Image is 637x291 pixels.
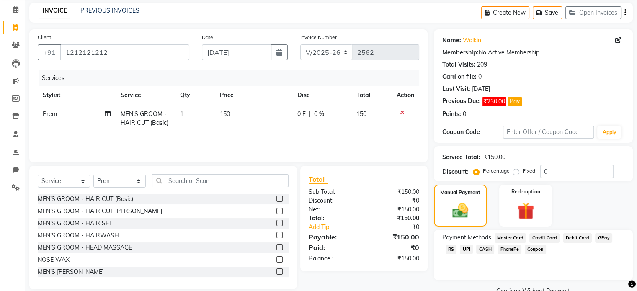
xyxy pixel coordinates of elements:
[511,188,540,196] label: Redemption
[508,97,522,106] button: Pay
[525,245,546,254] span: Coupon
[364,196,426,205] div: ₹0
[481,6,529,19] button: Create New
[442,153,480,162] div: Service Total:
[512,201,539,221] img: _gift.svg
[302,205,364,214] div: Net:
[39,3,70,18] a: INVOICE
[442,48,624,57] div: No Active Membership
[442,48,479,57] div: Membership:
[597,126,621,139] button: Apply
[215,86,292,105] th: Price
[38,195,133,203] div: MEN'S GROOM - HAIR CUT (Basic)
[442,36,461,45] div: Name:
[309,110,311,118] span: |
[38,231,119,240] div: MEN'S GROOM - HAIRWASH
[364,188,426,196] div: ₹150.00
[484,153,505,162] div: ₹150.00
[302,196,364,205] div: Discount:
[442,128,503,136] div: Coupon Code
[495,233,526,243] span: Master Card
[152,174,289,187] input: Search or Scan
[351,86,392,105] th: Total
[302,214,364,223] div: Total:
[38,243,132,252] div: MEN'S GROOM - HEAD MASSAGE
[297,110,306,118] span: 0 F
[374,223,425,232] div: ₹0
[43,110,57,118] span: Prem
[442,110,461,118] div: Points:
[364,205,426,214] div: ₹150.00
[180,110,183,118] span: 1
[39,70,426,86] div: Services
[482,97,506,106] span: ₹230.00
[442,72,477,81] div: Card on file:
[440,189,480,196] label: Manual Payment
[442,233,491,242] span: Payment Methods
[472,85,490,93] div: [DATE]
[302,223,374,232] a: Add Tip
[116,86,175,105] th: Service
[442,85,470,93] div: Last Visit:
[38,33,51,41] label: Client
[364,214,426,223] div: ₹150.00
[220,110,230,118] span: 150
[442,167,468,176] div: Discount:
[533,6,562,19] button: Save
[38,86,116,105] th: Stylist
[563,233,592,243] span: Debit Card
[392,86,419,105] th: Action
[460,245,473,254] span: UPI
[463,110,466,118] div: 0
[442,97,481,106] div: Previous Due:
[523,167,535,175] label: Fixed
[175,86,215,105] th: Qty
[202,33,213,41] label: Date
[442,60,475,69] div: Total Visits:
[529,233,560,243] span: Credit Card
[483,167,510,175] label: Percentage
[292,86,351,105] th: Disc
[300,33,337,41] label: Invoice Number
[38,207,162,216] div: MEN'S GROOM - HAIR CUT [PERSON_NAME]
[364,254,426,263] div: ₹150.00
[38,255,70,264] div: NOSE WAX
[302,254,364,263] div: Balance :
[302,188,364,196] div: Sub Total:
[60,44,189,60] input: Search by Name/Mobile/Email/Code
[38,44,61,60] button: +91
[356,110,366,118] span: 150
[477,60,487,69] div: 209
[364,242,426,252] div: ₹0
[121,110,168,126] span: MEN'S GROOM - HAIR CUT (Basic)
[38,219,112,228] div: MEN'S GROOM - HAIR SET
[314,110,324,118] span: 0 %
[463,36,481,45] a: Walkin
[80,7,139,14] a: PREVIOUS INVOICES
[447,201,473,220] img: _cash.svg
[302,242,364,252] div: Paid:
[503,126,594,139] input: Enter Offer / Coupon Code
[302,232,364,242] div: Payable:
[38,268,104,276] div: MEN'S [PERSON_NAME]
[476,245,494,254] span: CASH
[309,175,328,184] span: Total
[364,232,426,242] div: ₹150.00
[446,245,457,254] span: RS
[498,245,521,254] span: PhonePe
[565,6,621,19] button: Open Invoices
[478,72,482,81] div: 0
[595,233,612,243] span: GPay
